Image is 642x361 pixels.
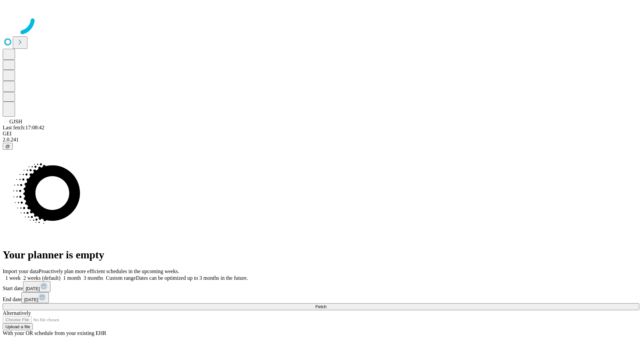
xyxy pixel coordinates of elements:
[5,275,21,281] span: 1 week
[3,281,639,292] div: Start date
[106,275,136,281] span: Custom range
[136,275,248,281] span: Dates can be optimized up to 3 months in the future.
[3,249,639,261] h1: Your planner is empty
[3,310,31,316] span: Alternatively
[84,275,103,281] span: 3 months
[3,323,33,330] button: Upload a file
[3,268,39,274] span: Import your data
[3,292,639,303] div: End date
[63,275,81,281] span: 1 month
[23,281,50,292] button: [DATE]
[3,131,639,137] div: GEI
[315,304,326,309] span: Fetch
[3,143,13,150] button: @
[3,330,106,336] span: With your OR schedule from your existing EHR
[39,268,179,274] span: Proactively plan more efficient schedules in the upcoming weeks.
[23,275,61,281] span: 2 weeks (default)
[24,297,38,302] span: [DATE]
[3,125,44,130] span: Last fetch: 17:08:42
[3,303,639,310] button: Fetch
[26,286,40,291] span: [DATE]
[3,137,639,143] div: 2.0.241
[9,119,22,124] span: GJSH
[5,144,10,149] span: @
[21,292,49,303] button: [DATE]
